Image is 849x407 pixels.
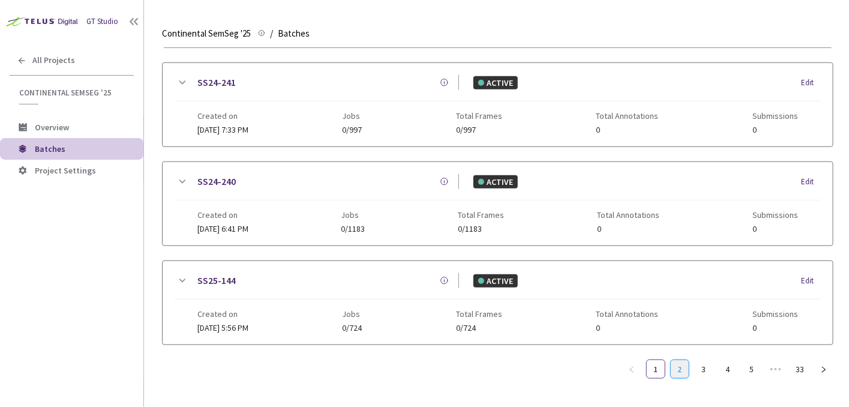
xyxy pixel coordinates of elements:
[622,360,641,379] button: left
[814,360,833,379] button: right
[197,322,248,333] span: [DATE] 5:56 PM
[163,261,833,345] div: SS25-144ACTIVEEditCreated on[DATE] 5:56 PMJobs0/724Total Frames0/724Total Annotations0Submissions0
[197,223,248,234] span: [DATE] 6:41 PM
[801,176,821,188] div: Edit
[163,162,833,246] div: SS24-240ACTIVEEditCreated on[DATE] 6:41 PMJobs0/1183Total Frames0/1183Total Annotations0Submissions0
[743,360,761,378] a: 5
[278,26,310,41] span: Batches
[670,360,689,379] li: 2
[596,125,659,134] span: 0
[163,63,833,146] div: SS24-241ACTIVEEditCreated on[DATE] 7:33 PMJobs0/997Total Frames0/997Total Annotations0Submissions0
[596,324,659,333] span: 0
[197,111,248,121] span: Created on
[628,366,635,373] span: left
[197,75,236,90] a: SS24-241
[341,210,365,220] span: Jobs
[814,360,833,379] li: Next Page
[752,324,798,333] span: 0
[801,77,821,89] div: Edit
[341,225,365,234] span: 0/1183
[766,360,785,379] span: •••
[197,273,236,288] a: SS25-144
[197,309,248,319] span: Created on
[342,125,362,134] span: 0/997
[766,360,785,379] li: Next 5 Pages
[473,274,518,288] div: ACTIVE
[820,366,827,373] span: right
[342,309,362,319] span: Jobs
[647,360,665,378] a: 1
[458,210,504,220] span: Total Frames
[622,360,641,379] li: Previous Page
[456,125,502,134] span: 0/997
[473,76,518,89] div: ACTIVE
[791,360,809,378] a: 33
[35,165,96,176] span: Project Settings
[597,225,659,234] span: 0
[695,360,713,378] a: 3
[32,55,75,65] span: All Projects
[752,225,798,234] span: 0
[270,26,273,41] li: /
[790,360,809,379] li: 33
[197,210,248,220] span: Created on
[35,143,65,154] span: Batches
[752,309,798,319] span: Submissions
[86,16,118,28] div: GT Studio
[473,175,518,188] div: ACTIVE
[801,275,821,287] div: Edit
[596,309,659,319] span: Total Annotations
[718,360,737,379] li: 4
[671,360,689,378] a: 2
[596,111,659,121] span: Total Annotations
[19,88,127,98] span: Continental SemSeg '25
[162,26,251,41] span: Continental SemSeg '25
[597,210,659,220] span: Total Annotations
[719,360,737,378] a: 4
[456,309,502,319] span: Total Frames
[342,111,362,121] span: Jobs
[197,174,236,189] a: SS24-240
[458,225,504,234] span: 0/1183
[694,360,713,379] li: 3
[456,324,502,333] span: 0/724
[752,125,798,134] span: 0
[646,360,665,379] li: 1
[456,111,502,121] span: Total Frames
[197,124,248,135] span: [DATE] 7:33 PM
[342,324,362,333] span: 0/724
[752,111,798,121] span: Submissions
[752,210,798,220] span: Submissions
[35,122,69,133] span: Overview
[742,360,761,379] li: 5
